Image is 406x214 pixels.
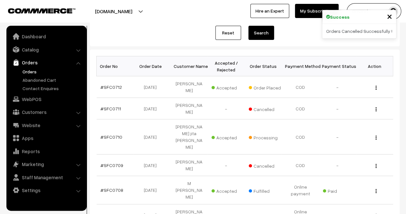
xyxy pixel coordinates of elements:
td: Online payment [282,176,319,204]
a: Catalog [8,44,84,55]
th: Order No [97,56,134,76]
button: Govind . [347,3,401,19]
a: My Subscription [295,4,339,18]
img: COMMMERCE [8,8,75,13]
a: Reports [8,145,84,157]
a: Apps [8,132,84,144]
span: Accepted [212,133,244,141]
a: Hire an Expert [250,4,289,18]
img: Menu [376,86,376,90]
a: #SFC0711 [100,106,121,111]
td: [DATE] [134,76,171,98]
td: - [319,119,356,154]
a: #SFC0712 [100,84,122,90]
td: COD [282,119,319,154]
td: - [319,154,356,176]
td: - [319,98,356,119]
th: Payment Method [282,56,319,76]
a: Orders [21,68,84,75]
span: Processing [249,133,281,141]
strong: Success [330,14,350,20]
a: #SFC0710 [100,134,122,140]
a: #SFC0708 [100,187,123,193]
a: Staff Management [8,172,84,183]
a: Customers [8,106,84,118]
a: Abandoned Cart [21,77,84,83]
span: Accepted [212,186,244,194]
td: COD [282,98,319,119]
td: COD [282,76,319,98]
th: Accepted / Rejected [208,56,245,76]
img: Menu [376,164,376,168]
span: Paid [323,186,355,194]
a: WebPOS [8,93,84,105]
td: [PERSON_NAME] [171,76,208,98]
a: Marketing [8,158,84,170]
td: [PERSON_NAME] [171,154,208,176]
a: Reset [215,26,241,40]
td: M [PERSON_NAME] [171,176,208,204]
td: [DATE] [134,119,171,154]
span: Cancelled [249,161,281,169]
button: Close [387,11,392,21]
th: Order Date [134,56,171,76]
button: Search [248,26,274,40]
span: Cancelled [249,104,281,113]
span: Accepted [212,83,244,91]
td: - [208,98,245,119]
a: COMMMERCE [8,6,64,14]
td: - [319,76,356,98]
button: [DOMAIN_NAME] [73,3,155,19]
span: Fulfilled [249,186,281,194]
td: COD [282,154,319,176]
img: Menu [376,107,376,111]
a: Website [8,119,84,131]
td: [DATE] [134,176,171,204]
div: Orders Cancelled Successfully ! [322,24,396,38]
th: Order Status [245,56,282,76]
img: Menu [376,135,376,140]
a: Orders [8,57,84,68]
span: × [387,10,392,22]
a: Contact Enquires [21,85,84,92]
img: user [388,6,398,16]
td: [DATE] [134,98,171,119]
span: Order Placed [249,83,281,91]
a: Dashboard [8,31,84,42]
img: Menu [376,189,376,193]
td: [PERSON_NAME] jita [PERSON_NAME] [171,119,208,154]
th: Customer Name [171,56,208,76]
td: - [208,154,245,176]
a: Settings [8,184,84,196]
td: [PERSON_NAME] [171,98,208,119]
a: #SFC0709 [100,163,123,168]
th: Payment Status [319,56,356,76]
th: Action [356,56,393,76]
td: [DATE] [134,154,171,176]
